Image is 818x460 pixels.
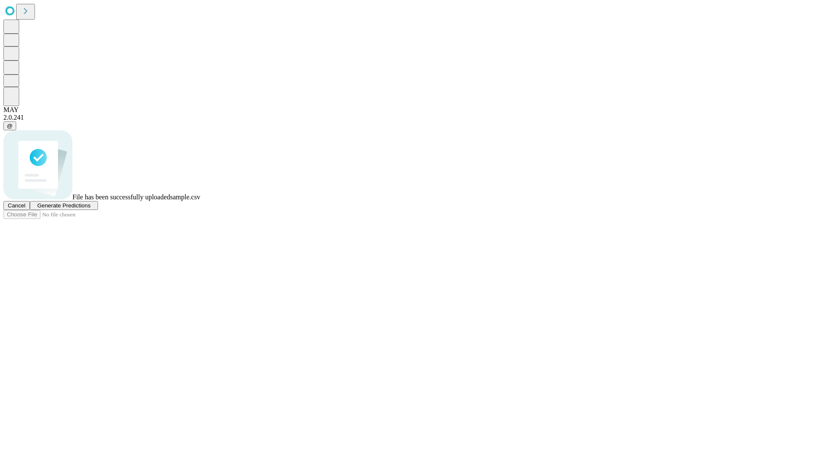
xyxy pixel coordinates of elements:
span: @ [7,123,13,129]
button: @ [3,121,16,130]
div: MAY [3,106,815,114]
span: sample.csv [170,193,200,201]
button: Cancel [3,201,30,210]
div: 2.0.241 [3,114,815,121]
span: File has been successfully uploaded [72,193,170,201]
span: Generate Predictions [37,202,90,209]
span: Cancel [8,202,26,209]
button: Generate Predictions [30,201,98,210]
